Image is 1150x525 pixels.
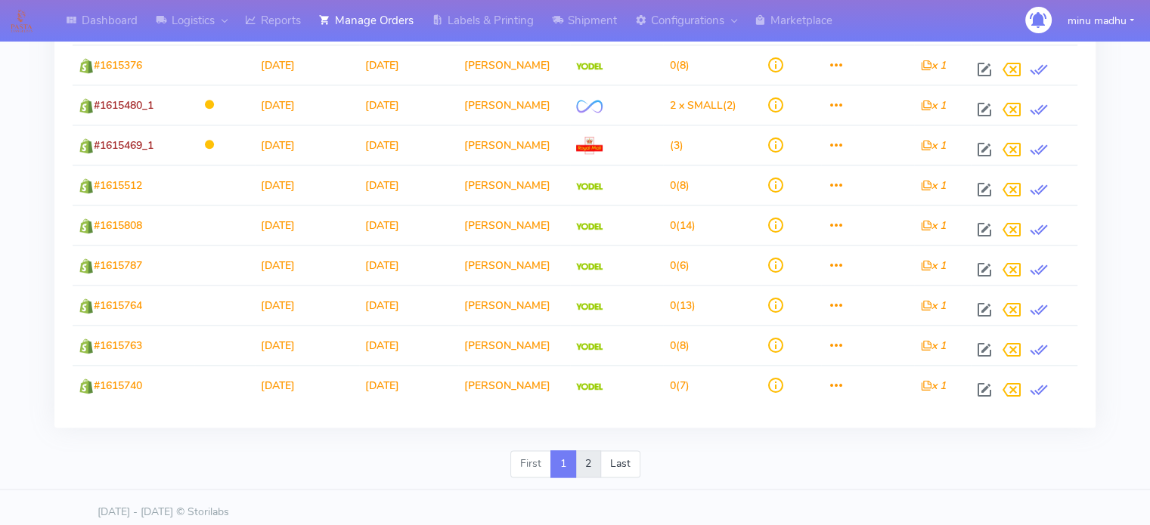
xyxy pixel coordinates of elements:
i: x 1 [920,298,945,313]
span: (7) [669,378,689,393]
span: 0 [669,258,675,273]
td: [DATE] [359,165,458,205]
td: [PERSON_NAME] [458,45,570,85]
i: x 1 [920,138,945,153]
i: x 1 [920,218,945,233]
span: 0 [669,178,675,193]
img: Yodel [576,303,603,310]
span: 0 [669,298,675,313]
span: #1615764 [94,298,142,313]
img: Yodel [576,63,603,70]
img: Royal Mail [576,137,603,155]
img: Yodel [576,223,603,230]
span: 0 [669,378,675,393]
td: [DATE] [255,245,359,285]
td: [DATE] [359,325,458,365]
td: [DATE] [359,85,458,125]
td: [DATE] [255,365,359,405]
a: Last [600,450,640,477]
i: x 1 [920,98,945,113]
i: x 1 [920,258,945,273]
img: Yodel [576,183,603,190]
span: (8) [669,178,689,193]
img: Yodel [576,383,603,391]
span: (2) [669,98,736,113]
span: (8) [669,338,689,353]
img: Yodel [576,343,603,351]
span: (6) [669,258,689,273]
span: #1615480_1 [94,98,153,113]
td: [DATE] [255,205,359,245]
a: 2 [575,450,601,477]
img: Yodel [576,263,603,270]
td: [DATE] [255,325,359,365]
td: [DATE] [359,365,458,405]
span: (3) [669,138,683,153]
i: x 1 [920,178,945,193]
i: x 1 [920,58,945,73]
i: x 1 [920,378,945,393]
td: [PERSON_NAME] [458,245,570,285]
span: #1615740 [94,378,142,393]
td: [PERSON_NAME] [458,85,570,125]
span: (14) [669,218,695,233]
span: 0 [669,58,675,73]
span: #1615512 [94,178,142,193]
span: (8) [669,58,689,73]
i: x 1 [920,338,945,353]
span: 0 [669,218,675,233]
td: [DATE] [359,245,458,285]
td: [PERSON_NAME] [458,365,570,405]
span: 0 [669,338,675,353]
td: [PERSON_NAME] [458,205,570,245]
td: [DATE] [359,125,458,165]
td: [DATE] [255,285,359,325]
td: [PERSON_NAME] [458,285,570,325]
td: [DATE] [255,125,359,165]
td: [DATE] [359,45,458,85]
td: [PERSON_NAME] [458,325,570,365]
td: [DATE] [359,205,458,245]
span: 2 x SMALL [669,98,722,113]
td: [DATE] [255,165,359,205]
td: [DATE] [255,45,359,85]
span: (13) [669,298,695,313]
td: [PERSON_NAME] [458,165,570,205]
td: [DATE] [359,285,458,325]
td: [PERSON_NAME] [458,125,570,165]
button: minu madhu [1056,5,1145,36]
span: #1615808 [94,218,142,233]
td: [DATE] [255,85,359,125]
span: #1615376 [94,58,142,73]
span: #1615763 [94,338,142,353]
span: #1615787 [94,258,142,273]
span: #1615469_1 [94,138,153,153]
img: OnFleet [576,100,603,113]
a: 1 [550,450,576,477]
